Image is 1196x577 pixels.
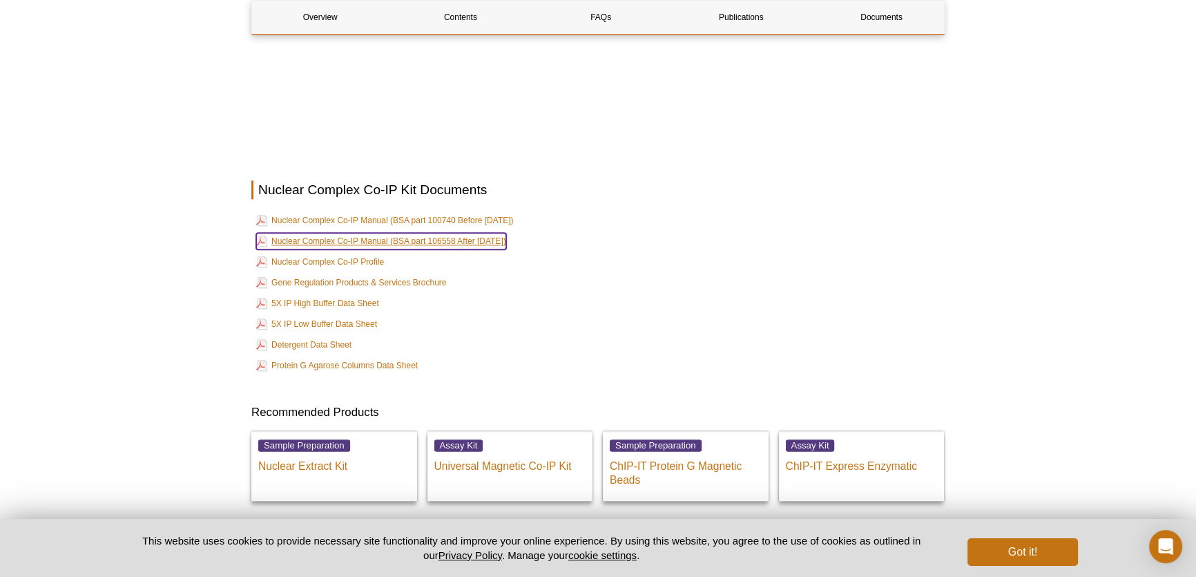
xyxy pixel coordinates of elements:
[779,431,945,501] a: Assay Kit ChIP-IT Express Enzymatic
[813,1,949,34] a: Documents
[568,549,637,561] button: cookie settings
[256,233,506,249] a: Nuclear Complex Co-IP Manual (BSA part 106558 After [DATE])
[438,549,502,561] a: Privacy Policy
[251,404,945,421] h3: Recommended Products
[256,274,446,291] a: Gene Regulation Products & Services Brochure
[786,439,835,451] span: Assay Kit
[258,439,350,451] span: Sample Preparation
[256,337,351,353] a: Detergent Data Sheet
[392,1,528,34] a: Contents
[603,431,769,501] a: Sample Preparation ChIP-IT Protein G Magnetic Beads
[256,316,377,332] a: 5X IP Low Buffer Data Sheet
[256,357,418,374] a: Protein G Agarose Columns Data Sheet
[1149,530,1182,563] div: Open Intercom Messenger
[256,295,379,312] a: 5X IP High Buffer Data Sheet
[252,1,388,34] a: Overview
[532,1,668,34] a: FAQs
[256,212,513,229] a: Nuclear Complex Co-IP Manual (BSA part 100740 Before [DATE])
[258,453,410,473] p: Nuclear Extract Kit
[786,453,938,473] p: ChIP-IT Express Enzymatic
[434,453,586,473] p: Universal Magnetic Co-IP Kit
[118,533,945,562] p: This website uses cookies to provide necessary site functionality and improve your online experie...
[610,453,762,487] p: ChIP-IT Protein G Magnetic Beads
[673,1,809,34] a: Publications
[251,431,417,501] a: Sample Preparation Nuclear Extract Kit
[251,180,945,199] h2: Nuclear Complex Co-IP Kit Documents
[427,431,593,501] a: Assay Kit Universal Magnetic Co-IP Kit
[967,538,1078,566] button: Got it!
[610,439,702,451] span: Sample Preparation
[256,254,384,270] a: Nuclear Complex Co-IP Profile
[434,439,483,451] span: Assay Kit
